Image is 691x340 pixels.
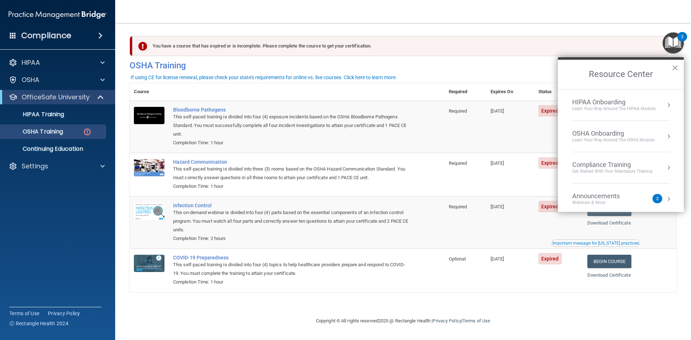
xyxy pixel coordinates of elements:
[572,130,654,137] div: OSHA Onboarding
[566,289,682,318] iframe: Drift Widget Chat Controller
[572,137,654,143] div: Learn your way around the OSHA module
[132,36,669,56] div: You have a course that has expired or is incomplete. Please complete the course to get your certi...
[9,8,107,22] img: PMB logo
[5,128,63,135] p: OSHA Training
[9,310,39,317] a: Terms of Use
[572,168,652,174] div: Get Started with your mandatory training
[173,208,408,234] div: This on-demand webinar is divided into four (4) parts based on the essential components of an inf...
[572,98,655,106] div: HIPAA Onboarding
[173,165,408,182] div: This self-paced training is divided into three (3) rooms based on the OSHA Hazard Communication S...
[48,310,80,317] a: Privacy Policy
[491,160,504,166] span: [DATE]
[173,107,408,113] a: Bloodborne Pathogens
[462,318,490,323] a: Terms of Use
[138,42,147,51] img: exclamation-circle-solid-danger.72ef9ffc.png
[587,255,631,268] a: Begin Course
[22,76,40,84] p: OSHA
[9,76,105,84] a: OSHA
[572,106,655,112] div: Learn Your Way around the HIPAA module
[538,157,562,169] span: Expired
[173,278,408,286] div: Completion Time: 1 hour
[9,93,104,101] a: OfficeSafe University
[681,37,683,46] div: 2
[444,83,486,101] th: Required
[491,256,504,262] span: [DATE]
[663,32,684,54] button: Open Resource Center, 2 new notifications
[552,241,639,245] div: Important message for [US_STATE] practices
[449,108,467,114] span: Required
[572,200,634,206] div: Webinars & More
[22,162,48,171] p: Settings
[587,272,631,278] a: Download Certificate
[130,74,398,81] button: If using CE for license renewal, please check your state's requirements for online vs. live cours...
[173,234,408,243] div: Completion Time: 2 hours
[558,57,684,212] div: Resource Center
[21,31,71,41] h4: Compliance
[5,145,103,153] p: Continuing Education
[173,159,408,165] a: Hazard Communication
[83,127,92,136] img: danger-circle.6113f641.png
[587,220,631,226] a: Download Certificate
[131,75,397,80] div: If using CE for license renewal, please check your state's requirements for online vs. live cours...
[486,83,534,101] th: Expires On
[538,201,562,212] span: Expired
[173,203,408,208] a: Infection Control
[130,60,677,71] h4: OSHA Training
[672,62,678,73] button: Close
[272,309,534,332] div: Copyright © All rights reserved 2025 @ Rectangle Health | |
[449,256,466,262] span: Optional
[449,160,467,166] span: Required
[534,83,583,101] th: Status
[9,320,68,327] span: Ⓒ Rectangle Health 2024
[551,240,640,247] button: Read this if you are a dental practitioner in the state of CA
[22,58,40,67] p: HIPAA
[449,204,467,209] span: Required
[538,105,562,117] span: Expired
[130,83,169,101] th: Course
[173,182,408,191] div: Completion Time: 1 hour
[491,108,504,114] span: [DATE]
[491,204,504,209] span: [DATE]
[558,60,684,89] h2: Resource Center
[22,93,90,101] p: OfficeSafe University
[572,161,652,169] div: Compliance Training
[173,255,408,260] a: COVID-19 Preparedness
[5,111,64,118] p: HIPAA Training
[9,162,105,171] a: Settings
[433,318,461,323] a: Privacy Policy
[173,113,408,139] div: This self-paced training is divided into four (4) exposure incidents based on the OSHA Bloodborne...
[173,139,408,147] div: Completion Time: 1 hour
[538,253,562,264] span: Expired
[9,58,105,67] a: HIPAA
[572,192,634,200] div: Announcements
[173,260,408,278] div: This self-paced training is divided into four (4) topics to help healthcare providers prepare and...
